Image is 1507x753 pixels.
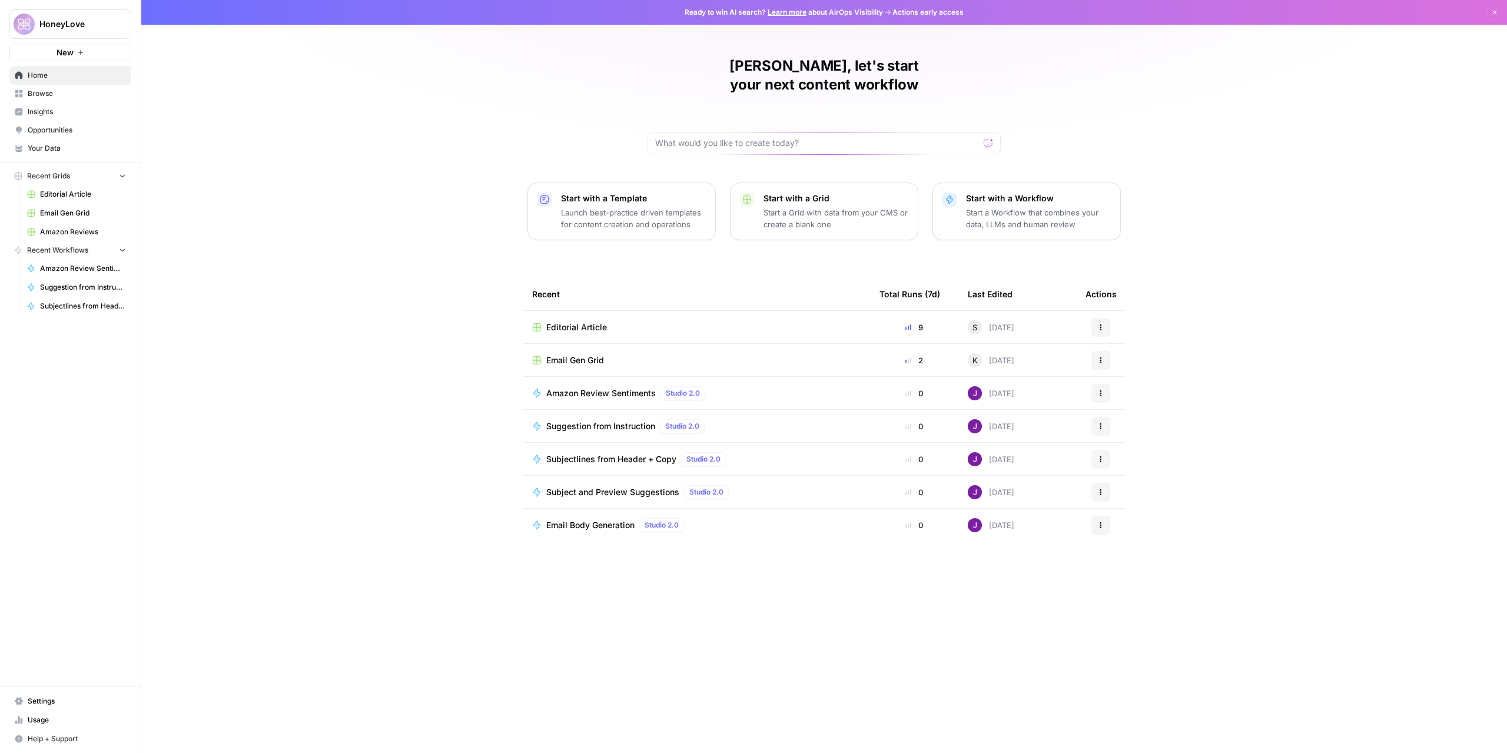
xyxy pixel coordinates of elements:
span: Amazon Reviews [40,227,126,237]
a: Editorial Article [22,185,131,204]
button: Recent Grids [9,167,131,185]
a: Insights [9,102,131,121]
span: S [972,321,977,333]
div: 0 [879,420,949,432]
span: Subjectlines from Header + Copy [546,453,676,465]
a: Editorial Article [532,321,861,333]
span: Suggestion from Instruction [546,420,655,432]
span: Subjectlines from Header + Copy [40,301,126,311]
button: Start with a TemplateLaunch best-practice driven templates for content creation and operations [527,183,716,240]
span: Editorial Article [546,321,607,333]
span: Your Data [28,143,126,154]
div: [DATE] [968,518,1014,532]
a: Usage [9,711,131,729]
div: 0 [879,387,949,399]
a: Email Body GenerationStudio 2.0 [532,518,861,532]
span: Opportunities [28,125,126,135]
a: Subject and Preview SuggestionsStudio 2.0 [532,485,861,499]
button: Workspace: HoneyLove [9,9,131,39]
a: Email Gen Grid [22,204,131,223]
p: Start with a Grid [764,193,908,204]
a: Your Data [9,139,131,158]
div: Recent [532,278,861,310]
span: Studio 2.0 [666,388,700,399]
a: Amazon Review SentimentsStudio 2.0 [532,386,861,400]
p: Start with a Template [561,193,706,204]
div: Actions [1086,278,1117,310]
span: Amazon Review Sentiments [40,263,126,274]
img: HoneyLove Logo [14,14,35,35]
div: [DATE] [968,320,1014,334]
button: Help + Support [9,729,131,748]
a: Suggestion from InstructionStudio 2.0 [532,419,861,433]
div: [DATE] [968,353,1014,367]
a: Amazon Reviews [22,223,131,241]
button: New [9,44,131,61]
div: [DATE] [968,452,1014,466]
span: Amazon Review Sentiments [546,387,656,399]
span: HoneyLove [39,18,111,30]
div: 9 [879,321,949,333]
span: Editorial Article [40,189,126,200]
span: Email Gen Grid [40,208,126,218]
span: Help + Support [28,734,126,744]
div: 2 [879,354,949,366]
a: Settings [9,692,131,711]
span: Recent Workflows [27,245,88,256]
span: Email Body Generation [546,519,635,531]
a: Home [9,66,131,85]
a: Subjectlines from Header + CopyStudio 2.0 [532,452,861,466]
span: Home [28,70,126,81]
div: 0 [879,519,949,531]
div: [DATE] [968,485,1014,499]
div: [DATE] [968,419,1014,433]
img: nj1ssy6o3lyd6ijko0eoja4aphzn [968,419,982,433]
span: Studio 2.0 [645,520,679,530]
span: Ready to win AI search? about AirOps Visibility [685,7,883,18]
span: Recent Grids [27,171,70,181]
div: 0 [879,486,949,498]
span: Studio 2.0 [686,454,721,465]
a: Browse [9,84,131,103]
button: Recent Workflows [9,241,131,259]
span: Usage [28,715,126,725]
p: Launch best-practice driven templates for content creation and operations [561,207,706,230]
button: Start with a GridStart a Grid with data from your CMS or create a blank one [730,183,918,240]
span: Studio 2.0 [665,421,699,432]
a: Opportunities [9,121,131,140]
div: Last Edited [968,278,1013,310]
h1: [PERSON_NAME], let's start your next content workflow [648,57,1001,94]
span: Email Gen Grid [546,354,604,366]
a: Subjectlines from Header + Copy [22,297,131,316]
img: nj1ssy6o3lyd6ijko0eoja4aphzn [968,386,982,400]
a: Suggestion from Instruction [22,278,131,297]
img: nj1ssy6o3lyd6ijko0eoja4aphzn [968,452,982,466]
div: 0 [879,453,949,465]
span: Settings [28,696,126,706]
span: Browse [28,88,126,99]
a: Email Gen Grid [532,354,861,366]
p: Start with a Workflow [966,193,1111,204]
span: Studio 2.0 [689,487,723,497]
a: Learn more [768,8,806,16]
div: Total Runs (7d) [879,278,940,310]
span: K [972,354,978,366]
span: Suggestion from Instruction [40,282,126,293]
span: Subject and Preview Suggestions [546,486,679,498]
img: nj1ssy6o3lyd6ijko0eoja4aphzn [968,485,982,499]
img: nj1ssy6o3lyd6ijko0eoja4aphzn [968,518,982,532]
span: Insights [28,107,126,117]
p: Start a Grid with data from your CMS or create a blank one [764,207,908,230]
span: Actions early access [892,7,964,18]
button: Start with a WorkflowStart a Workflow that combines your data, LLMs and human review [932,183,1121,240]
a: Amazon Review Sentiments [22,259,131,278]
div: [DATE] [968,386,1014,400]
input: What would you like to create today? [655,137,979,149]
span: New [57,47,74,58]
p: Start a Workflow that combines your data, LLMs and human review [966,207,1111,230]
